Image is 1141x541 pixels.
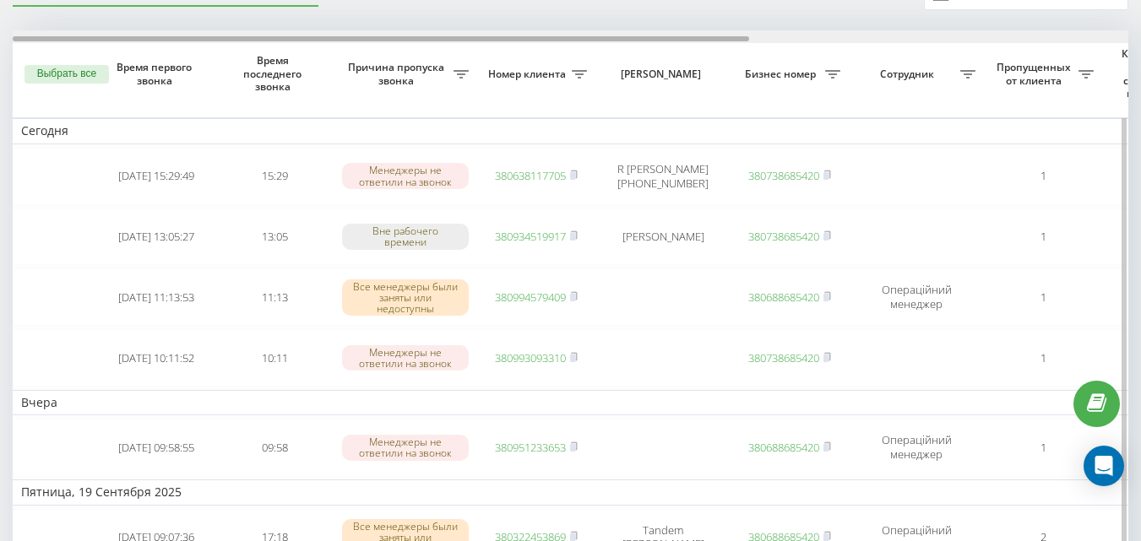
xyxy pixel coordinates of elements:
[748,229,819,244] a: 380738685420
[748,289,819,305] a: 380688685420
[342,279,469,316] div: Все менеджеры были заняты или недоступны
[495,168,566,183] a: 380638117705
[849,419,984,476] td: Операційний менеджер
[24,65,109,84] button: Выбрать все
[342,345,469,371] div: Менеджеры не ответили на звонок
[495,229,566,244] a: 380934519917
[984,329,1102,387] td: 1
[342,435,469,460] div: Менеджеры не ответили на звонок
[849,268,984,326] td: Операційний менеджер
[495,350,566,365] a: 380993093310
[748,350,819,365] a: 380738685420
[984,208,1102,266] td: 1
[984,419,1102,476] td: 1
[992,61,1079,87] span: Пропущенных от клиента
[984,268,1102,326] td: 1
[215,148,334,205] td: 15:29
[486,68,572,81] span: Номер клиента
[111,61,202,87] span: Время первого звонка
[215,329,334,387] td: 10:11
[97,148,215,205] td: [DATE] 15:29:49
[857,68,960,81] span: Сотрудник
[610,68,716,81] span: [PERSON_NAME]
[97,329,215,387] td: [DATE] 10:11:52
[984,148,1102,205] td: 1
[495,440,566,455] a: 380951233653
[229,54,320,94] span: Время последнего звонка
[595,148,731,205] td: R [PERSON_NAME] [PHONE_NUMBER]
[739,68,825,81] span: Бизнес номер
[342,61,454,87] span: Причина пропуска звонка
[215,208,334,266] td: 13:05
[215,419,334,476] td: 09:58
[495,289,566,305] a: 380994579409
[97,208,215,266] td: [DATE] 13:05:27
[342,163,469,188] div: Менеджеры не ответили на звонок
[342,224,469,249] div: Вне рабочего времени
[215,268,334,326] td: 11:13
[595,208,731,266] td: [PERSON_NAME]
[97,419,215,476] td: [DATE] 09:58:55
[748,168,819,183] a: 380738685420
[97,268,215,326] td: [DATE] 11:13:53
[748,440,819,455] a: 380688685420
[1084,446,1124,486] div: Open Intercom Messenger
